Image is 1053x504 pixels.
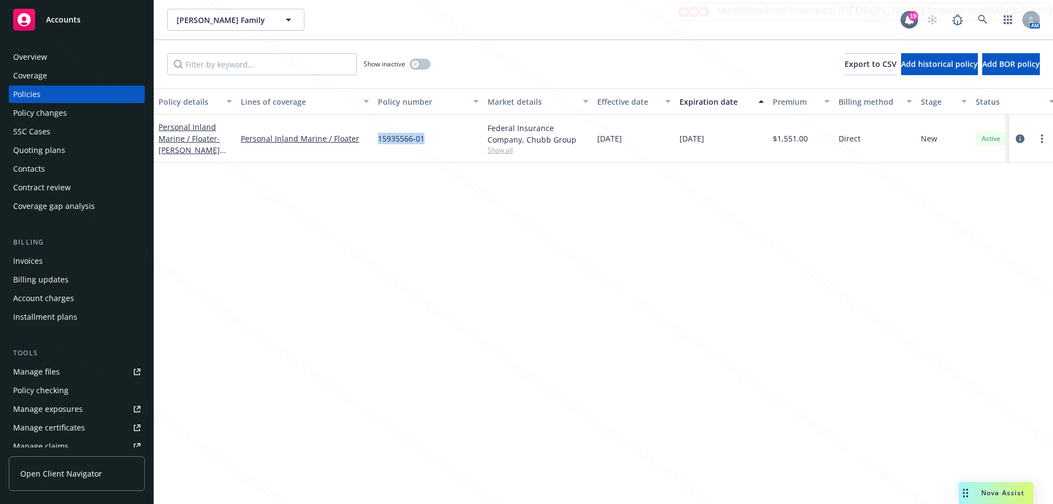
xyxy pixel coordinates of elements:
div: Policies [13,86,41,103]
a: Manage claims [9,438,145,455]
button: Billing method [834,88,916,115]
div: Stage [921,96,955,107]
a: Coverage [9,67,145,84]
div: Federal Insurance Company, Chubb Group [488,122,588,145]
button: [PERSON_NAME] Family [167,9,304,31]
span: Export to CSV [845,59,897,69]
a: Quoting plans [9,141,145,159]
div: Market details [488,96,576,107]
a: Policies [9,86,145,103]
span: Open Client Navigator [20,468,102,479]
span: Add historical policy [901,59,978,69]
div: Invoices [13,252,43,270]
div: Policy number [378,96,467,107]
div: Billing updates [13,271,69,288]
span: [DATE] [597,133,622,144]
span: Show all [488,145,588,155]
span: $1,551.00 [773,133,808,144]
a: Policy checking [9,382,145,399]
a: Search [972,9,994,31]
button: Lines of coverage [236,88,373,115]
span: Nova Assist [981,488,1024,497]
div: Status [976,96,1043,107]
span: [PERSON_NAME] Family [177,14,271,26]
a: Manage files [9,363,145,381]
a: Personal Inland Marine / Floater [158,122,231,190]
div: Premium [773,96,818,107]
button: Market details [483,88,593,115]
a: Report a Bug [947,9,969,31]
div: Contacts [13,160,45,178]
div: Overview [13,48,47,66]
div: Billing [9,237,145,248]
button: Add historical policy [901,53,978,75]
div: Policy details [158,96,220,107]
a: Installment plans [9,308,145,326]
a: Contacts [9,160,145,178]
div: Drag to move [959,482,972,504]
a: Billing updates [9,271,145,288]
button: Stage [916,88,971,115]
button: Export to CSV [845,53,897,75]
button: Add BOR policy [982,53,1040,75]
div: Lines of coverage [241,96,357,107]
div: Expiration date [680,96,752,107]
a: Coverage gap analysis [9,197,145,215]
a: Manage certificates [9,419,145,437]
span: Add BOR policy [982,59,1040,69]
a: Personal Inland Marine / Floater [241,133,369,144]
div: Manage claims [13,438,69,455]
div: Account charges [13,290,74,307]
input: Filter by keyword... [167,53,357,75]
div: Effective date [597,96,659,107]
button: Nova Assist [959,482,1033,504]
a: Policy changes [9,104,145,122]
span: [DATE] [680,133,704,144]
div: Contract review [13,179,71,196]
span: Active [980,134,1002,144]
button: Policy number [373,88,483,115]
a: Accounts [9,4,145,35]
span: Accounts [46,15,81,24]
div: Billing method [839,96,900,107]
a: Switch app [997,9,1019,31]
a: SSC Cases [9,123,145,140]
div: Manage exposures [13,400,83,418]
div: Quoting plans [13,141,65,159]
span: 15935566-01 [378,133,424,144]
a: Account charges [9,290,145,307]
div: Coverage gap analysis [13,197,95,215]
div: Installment plans [13,308,77,326]
span: Show inactive [364,59,405,69]
div: SSC Cases [13,123,50,140]
a: circleInformation [1014,132,1027,145]
a: Manage exposures [9,400,145,418]
a: more [1035,132,1049,145]
span: Direct [839,133,860,144]
button: Policy details [154,88,236,115]
div: Policy checking [13,382,69,399]
div: Policy changes [13,104,67,122]
div: 19 [908,11,918,21]
div: Tools [9,348,145,359]
button: Effective date [593,88,675,115]
span: New [921,133,937,144]
a: Invoices [9,252,145,270]
button: Expiration date [675,88,768,115]
div: Coverage [13,67,47,84]
a: Overview [9,48,145,66]
a: Contract review [9,179,145,196]
div: Manage certificates [13,419,85,437]
div: Manage files [13,363,60,381]
a: Start snowing [921,9,943,31]
button: Premium [768,88,834,115]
